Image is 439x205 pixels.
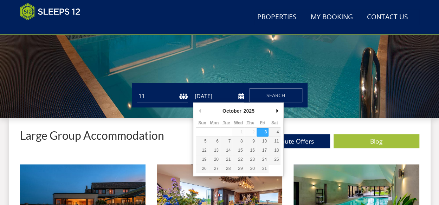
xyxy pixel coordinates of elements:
[210,120,219,125] abbr: Monday
[208,146,220,155] button: 13
[208,155,220,164] button: 20
[364,9,411,25] a: Contact Us
[244,155,256,164] button: 23
[257,164,269,173] button: 31
[257,137,269,146] button: 10
[269,155,280,164] button: 25
[196,146,208,155] button: 12
[273,106,280,116] button: Next Month
[17,25,90,31] iframe: Customer reviews powered by Trustpilot
[244,134,330,148] a: Last Minute Offers
[250,88,302,102] button: Search
[208,137,220,146] button: 6
[220,146,232,155] button: 14
[308,9,356,25] a: My Booking
[193,91,244,102] input: Arrival Date
[234,120,243,125] abbr: Wednesday
[196,155,208,164] button: 19
[232,146,244,155] button: 15
[232,164,244,173] button: 29
[247,120,254,125] abbr: Thursday
[269,128,280,137] button: 4
[196,164,208,173] button: 26
[260,120,265,125] abbr: Friday
[232,137,244,146] button: 8
[271,120,278,125] abbr: Saturday
[232,155,244,164] button: 22
[244,146,256,155] button: 16
[220,137,232,146] button: 7
[20,3,80,20] img: Sleeps 12
[257,155,269,164] button: 24
[244,137,256,146] button: 9
[196,106,203,116] button: Previous Month
[220,164,232,173] button: 28
[20,129,164,141] p: Large Group Accommodation
[198,120,206,125] abbr: Sunday
[221,106,243,116] div: October
[257,146,269,155] button: 17
[254,9,299,25] a: Properties
[334,134,419,148] a: Blog
[269,146,280,155] button: 18
[196,137,208,146] button: 5
[223,120,230,125] abbr: Tuesday
[266,92,285,99] span: Search
[220,155,232,164] button: 21
[244,164,256,173] button: 30
[257,128,269,137] button: 3
[208,164,220,173] button: 27
[243,106,256,116] div: 2025
[269,137,280,146] button: 11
